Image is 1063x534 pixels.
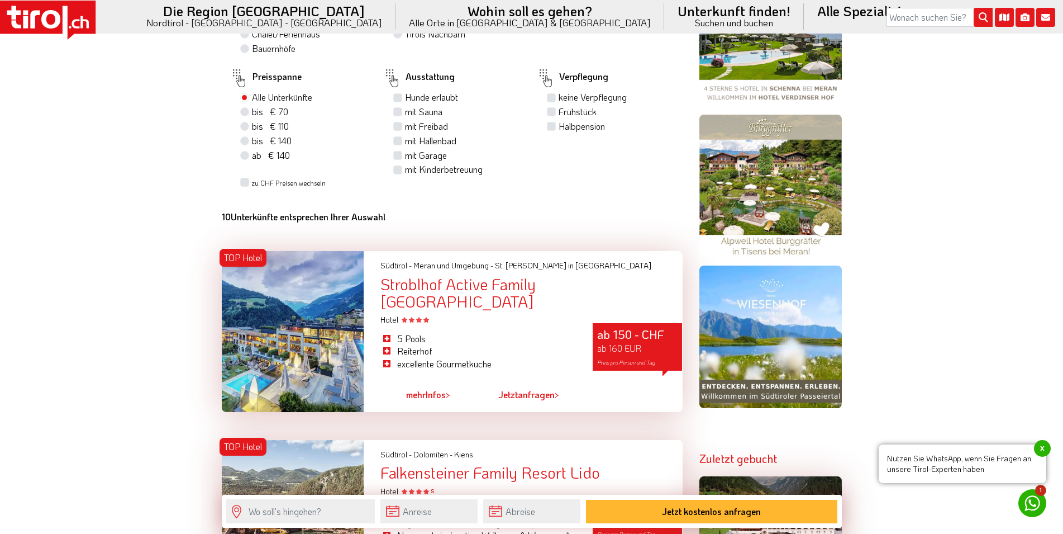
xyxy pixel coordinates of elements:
label: keine Verpflegung [559,91,627,103]
span: > [446,389,450,400]
div: TOP Hotel [220,438,266,456]
li: excellente Gourmetküche [380,358,576,370]
i: Kontakt [1036,8,1055,27]
span: Dolomiten - [413,449,452,460]
label: Hunde erlaubt [405,91,458,103]
span: St. [PERSON_NAME] in [GEOGRAPHIC_DATA] [495,260,651,271]
span: Südtirol - [380,260,412,271]
strong: Zuletzt gebucht [699,451,777,466]
span: ab € 140 [252,149,290,161]
label: Ausstattung [383,65,455,91]
span: Jetzt [498,389,518,400]
span: bis € 70 [252,106,288,117]
label: zu CHF Preisen wechseln [251,178,326,188]
label: Frühstück [559,106,597,118]
b: 10 [222,211,231,223]
li: Reiterhof [380,345,576,357]
li: 5 Pools [380,333,576,345]
label: mit Hallenbad [405,135,456,147]
span: bis € 140 [252,135,292,147]
label: Bauernhöfe [252,42,295,55]
span: Preis pro Person und Tag [597,359,655,366]
i: Fotogalerie [1016,8,1035,27]
label: Preisspanne [230,65,302,91]
span: Südtirol - [380,449,412,460]
span: Meran und Umgebung - [413,260,493,271]
input: Wonach suchen Sie? [886,8,993,27]
label: Verpflegung [537,65,608,91]
i: Karte öffnen [995,8,1014,27]
a: Jetztanfragen> [498,382,559,408]
span: Nutzen Sie WhatsApp, wenn Sie Fragen an unsere Tirol-Experten haben [879,445,1046,483]
div: TOP Hotel [220,249,266,267]
label: mit Sauna [405,106,442,118]
label: Halbpension [559,120,605,133]
div: ab 150 - CHF [593,323,682,371]
sup: S [431,487,434,495]
div: Stroblhof Active Family [GEOGRAPHIC_DATA] [380,276,682,310]
label: mit Freibad [405,120,448,133]
span: ab 160 EUR [597,342,641,354]
span: mehr [406,389,426,400]
span: Hotel [380,314,429,325]
button: Jetzt kostenlos anfragen [586,500,837,523]
input: Wo soll's hingehen? [226,499,375,523]
span: Kiens [454,449,473,460]
small: Nordtirol - [GEOGRAPHIC_DATA] - [GEOGRAPHIC_DATA] [146,18,382,27]
span: x [1034,440,1051,457]
span: > [555,389,559,400]
input: Abreise [483,499,580,523]
img: wiesenhof-sommer.jpg [699,266,842,408]
div: Falkensteiner Family Resort Lido [380,464,682,481]
small: Alle Orte in [GEOGRAPHIC_DATA] & [GEOGRAPHIC_DATA] [409,18,651,27]
span: Hotel [380,486,434,497]
span: 1 [1035,485,1046,496]
a: mehrInfos> [406,382,450,408]
span: bis € 110 [252,120,289,132]
small: Suchen und buchen [678,18,790,27]
img: burggraefler.jpg [699,115,842,257]
input: Anreise [380,499,478,523]
label: Alle Unterkünfte [252,91,312,103]
label: mit Kinderbetreuung [405,163,483,176]
label: mit Garage [405,149,447,162]
b: Unterkünfte entsprechen Ihrer Auswahl [222,211,385,223]
a: 1 Nutzen Sie WhatsApp, wenn Sie Fragen an unsere Tirol-Experten habenx [1018,489,1046,517]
